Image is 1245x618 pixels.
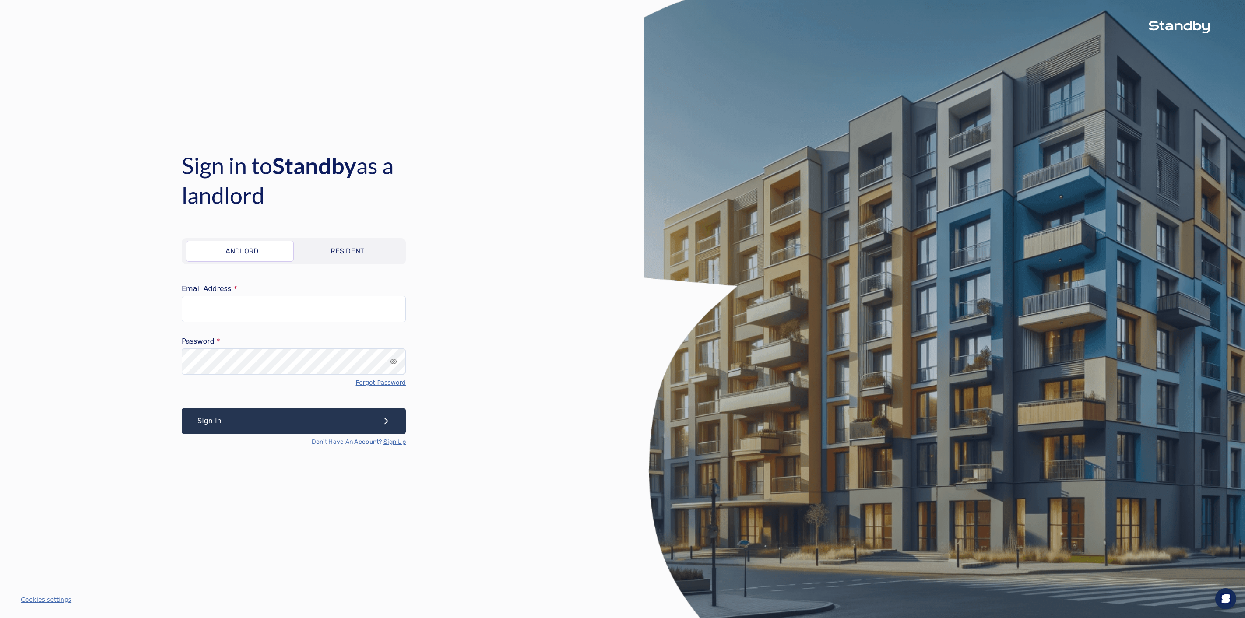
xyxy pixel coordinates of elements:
a: Forgot Password [356,378,406,387]
p: Landlord [221,246,259,256]
a: Landlord [186,241,294,262]
input: email [182,296,406,322]
button: Cookies settings [21,595,71,604]
a: Sign Up [383,438,406,446]
p: Resident [331,246,365,256]
input: password [182,348,406,375]
button: Sign In [182,408,406,434]
h4: Sign in to as a landlord [182,151,462,210]
p: Don't Have An Account? [312,438,406,446]
span: Standby [272,152,356,179]
label: Email Address [182,285,406,292]
label: Password [182,338,406,345]
div: Open Intercom Messenger [1215,588,1236,609]
a: Resident [294,241,401,262]
div: input icon [390,358,397,365]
